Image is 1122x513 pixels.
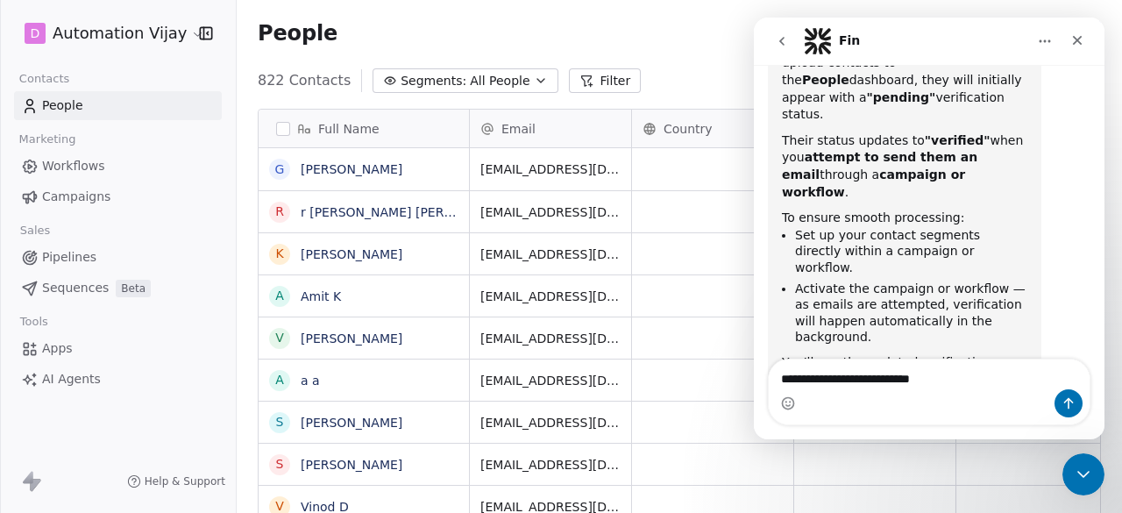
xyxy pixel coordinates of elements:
a: People [14,91,222,120]
b: attempt to send them an email [28,132,224,164]
span: Email [501,120,536,138]
span: D [31,25,40,42]
iframe: Intercom live chat [754,18,1104,439]
span: [EMAIL_ADDRESS][DOMAIN_NAME] [480,160,621,178]
iframe: Intercom live chat [1062,453,1104,495]
span: Segments: [401,72,466,90]
div: r [275,203,284,221]
span: Automation Vijay [53,22,187,45]
b: "verified" [171,116,237,130]
b: "pending" [112,73,181,87]
div: S [276,455,284,474]
div: To ensure smooth processing: [28,192,273,210]
a: a a [301,374,320,388]
span: Workflows [42,157,105,175]
a: AI Agents [14,365,222,394]
button: Filter [569,68,642,93]
li: Set up your contact segments directly within a campaign or workflow. [41,210,273,259]
div: a [275,371,284,389]
span: AI Agents [42,370,101,388]
a: [PERSON_NAME] [301,331,402,346]
span: 822 Contacts [258,70,351,91]
li: Activate the campaign or workflow — as emails are attempted, verification will happen automatical... [41,263,273,328]
a: Pipelines [14,243,222,272]
a: [PERSON_NAME] [301,162,402,176]
span: All People [470,72,529,90]
div: G [275,160,285,179]
div: S [276,413,284,431]
div: A [275,287,284,305]
span: Contacts [11,66,77,92]
span: [EMAIL_ADDRESS][DOMAIN_NAME] [480,372,621,389]
a: [PERSON_NAME] [301,247,402,261]
span: [EMAIL_ADDRESS][DOMAIN_NAME] [480,330,621,347]
span: People [42,96,83,115]
textarea: Message… [15,342,337,372]
span: Sequences [42,279,109,297]
b: campaign or workflow [28,150,211,182]
a: [PERSON_NAME] [301,458,402,472]
a: r [PERSON_NAME] [PERSON_NAME] [301,205,517,219]
span: People [258,20,337,46]
span: Country [664,120,713,138]
button: DAutomation Vijay [21,18,187,48]
div: Full Name [259,110,469,147]
div: v [275,329,284,347]
span: [EMAIL_ADDRESS][DOMAIN_NAME] [480,246,621,263]
span: [EMAIL_ADDRESS][DOMAIN_NAME] [480,203,621,221]
span: Tools [12,309,55,335]
span: Full Name [318,120,380,138]
a: Workflows [14,152,222,181]
a: Campaigns [14,182,222,211]
div: Country [632,110,793,147]
span: Beta [116,280,151,297]
div: Here’s how it functions now: When you upload contacts to the dashboard, they will initially appea... [28,20,273,106]
a: SequencesBeta [14,274,222,303]
span: [EMAIL_ADDRESS][DOMAIN_NAME] [480,456,621,474]
span: [EMAIL_ADDRESS][DOMAIN_NAME] [480,414,621,431]
span: Apps [42,339,73,358]
span: Campaigns [42,188,110,206]
a: Apps [14,334,222,363]
a: Amit K [301,289,341,303]
span: Pipelines [42,248,96,267]
div: You’ll see the updated verification status reflected in the section. [28,337,273,388]
a: Help & Support [127,474,225,488]
span: Sales [12,217,58,244]
a: [PERSON_NAME] [301,416,402,430]
div: K [275,245,283,263]
b: People [48,55,96,69]
span: [EMAIL_ADDRESS][DOMAIN_NAME] [480,288,621,305]
span: Marketing [11,126,83,153]
button: Send a message… [301,372,329,400]
span: Help & Support [145,474,225,488]
button: Emoji picker [27,379,41,393]
div: Email [470,110,631,147]
div: Their status updates to when you through a . [28,115,273,183]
